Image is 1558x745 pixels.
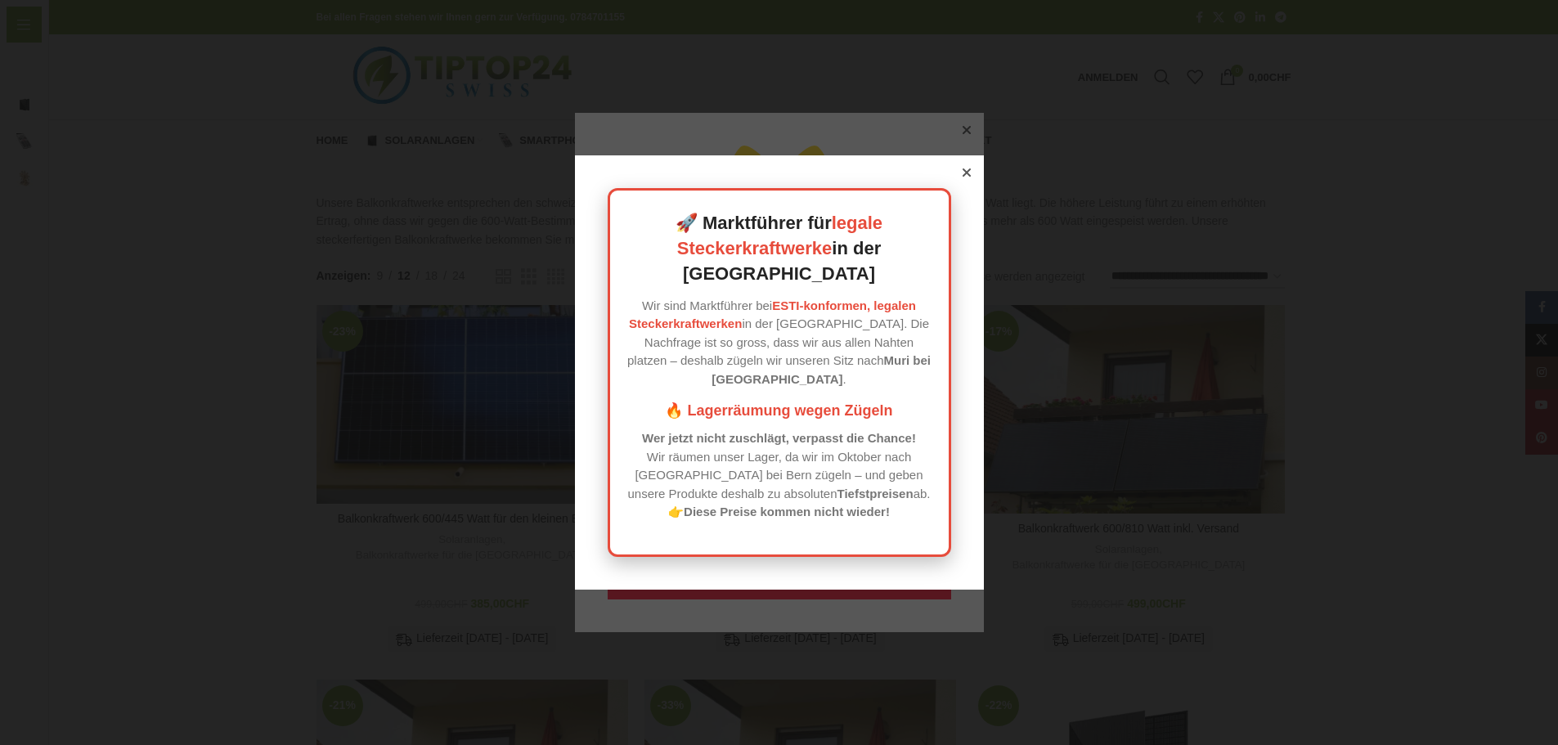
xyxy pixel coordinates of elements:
[626,297,932,389] p: Wir sind Marktführer bei in der [GEOGRAPHIC_DATA]. Die Nachfrage ist so gross, dass wir aus allen...
[684,505,890,518] strong: Diese Preise kommen nicht wieder!
[626,401,932,421] h3: 🔥 Lagerräumung wegen Zügeln
[837,487,914,500] strong: Tiefstpreisen
[642,431,916,445] strong: Wer jetzt nicht zuschlägt, verpasst die Chance!
[626,429,932,522] p: Wir räumen unser Lager, da wir im Oktober nach [GEOGRAPHIC_DATA] bei Bern zügeln – und geben unse...
[626,211,932,286] h2: 🚀 Marktführer für in der [GEOGRAPHIC_DATA]
[677,213,882,258] a: legale Steckerkraftwerke
[629,298,916,331] a: ESTI-konformen, legalen Steckerkraftwerken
